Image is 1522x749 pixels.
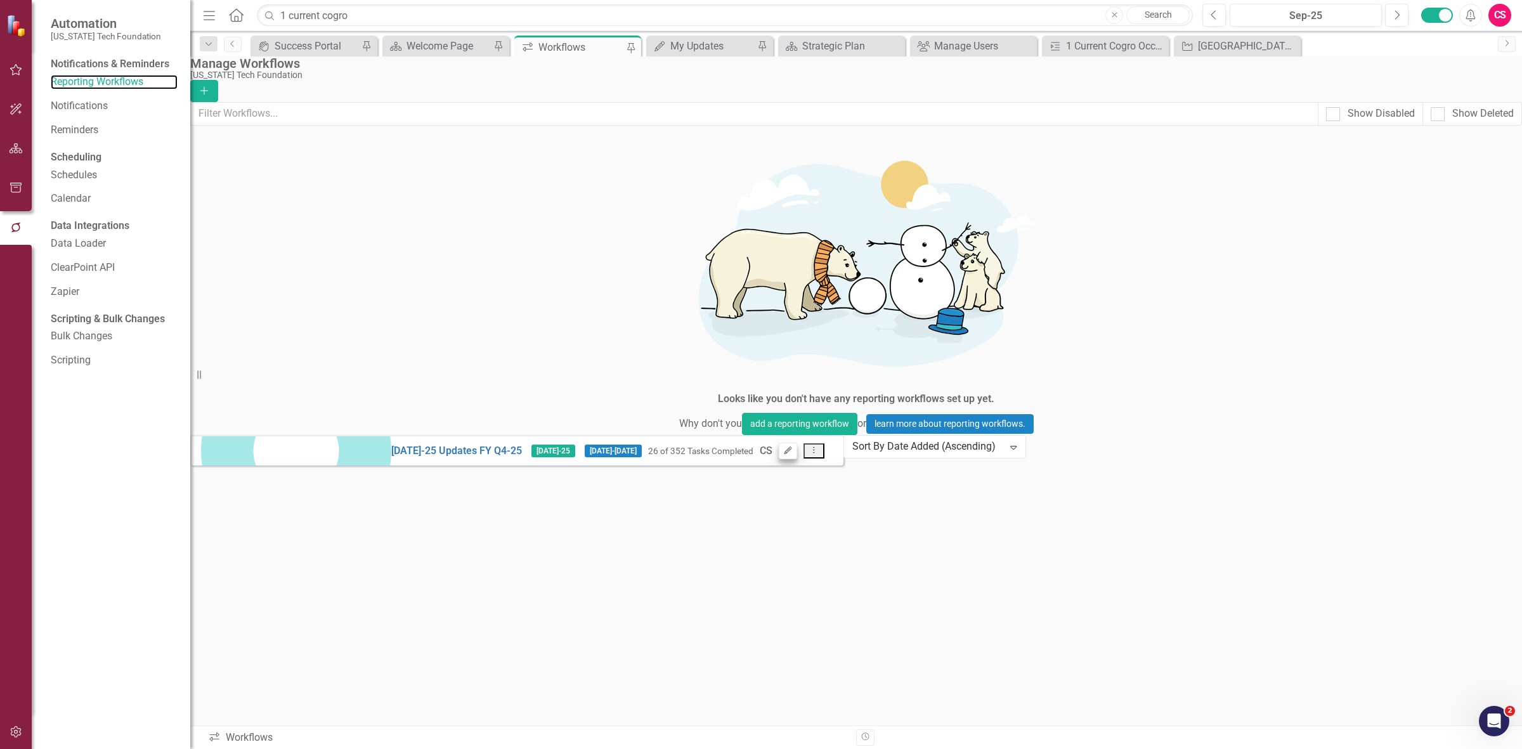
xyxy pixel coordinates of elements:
[934,38,1034,54] div: Manage Users
[51,99,178,114] a: Notifications
[1348,107,1415,121] div: Show Disabled
[1045,38,1166,54] a: 1 Current Cogro Occupancy
[648,446,753,456] small: 26 of 352 Tasks Completed
[51,312,165,327] div: Scripting & Bulk Changes
[670,38,754,54] div: My Updates
[1479,706,1509,736] iframe: Intercom live chat
[1066,38,1166,54] div: 1 Current Cogro Occupancy
[760,444,772,459] div: CS
[51,168,178,183] a: Schedules
[1452,107,1514,121] div: Show Deleted
[857,417,866,429] span: or
[275,38,358,54] div: Success Portal
[718,392,994,407] div: Looks like you don't have any reporting workflows set up yet.
[1505,706,1515,716] span: 2
[51,353,178,368] a: Scripting
[254,38,358,54] a: Success Portal
[51,31,161,41] small: [US_STATE] Tech Foundation
[1198,38,1298,54] div: [GEOGRAPHIC_DATA]: Grow COgro Co-working space membership
[1177,38,1298,54] a: [GEOGRAPHIC_DATA]: Grow COgro Co-working space membership
[802,38,902,54] div: Strategic Plan
[208,731,847,745] div: Workflows
[51,16,161,31] span: Automation
[531,445,575,457] span: [DATE]-25
[190,102,1318,126] input: Filter Workflows...
[190,56,1516,70] div: Manage Workflows
[866,414,1034,434] a: learn more about reporting workflows.
[1488,4,1511,27] button: CS
[538,39,625,55] div: Workflows
[190,70,1516,80] div: [US_STATE] Tech Foundation
[391,444,522,459] a: [DATE]-25 Updates FY Q4-25
[913,38,1034,54] a: Manage Users
[6,13,29,37] img: ClearPoint Strategy
[666,135,1046,389] img: Getting started
[51,237,178,251] a: Data Loader
[51,285,178,299] a: Zapier
[407,38,490,54] div: Welcome Page
[649,38,754,54] a: My Updates
[257,4,1193,27] input: Search ClearPoint...
[1126,6,1190,24] a: Search
[742,413,857,435] button: add a reporting workflow
[51,219,129,233] div: Data Integrations
[51,261,178,275] a: ClearPoint API
[781,38,902,54] a: Strategic Plan
[51,329,178,344] a: Bulk Changes
[51,123,178,138] a: Reminders
[1234,8,1377,23] div: Sep-25
[386,38,490,54] a: Welcome Page
[51,192,178,206] a: Calendar
[585,445,642,457] span: [DATE] - [DATE]
[1230,4,1382,27] button: Sep-25
[679,417,742,429] span: Why don't you
[51,75,178,89] a: Reporting Workflows
[51,57,169,72] div: Notifications & Reminders
[51,150,101,165] div: Scheduling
